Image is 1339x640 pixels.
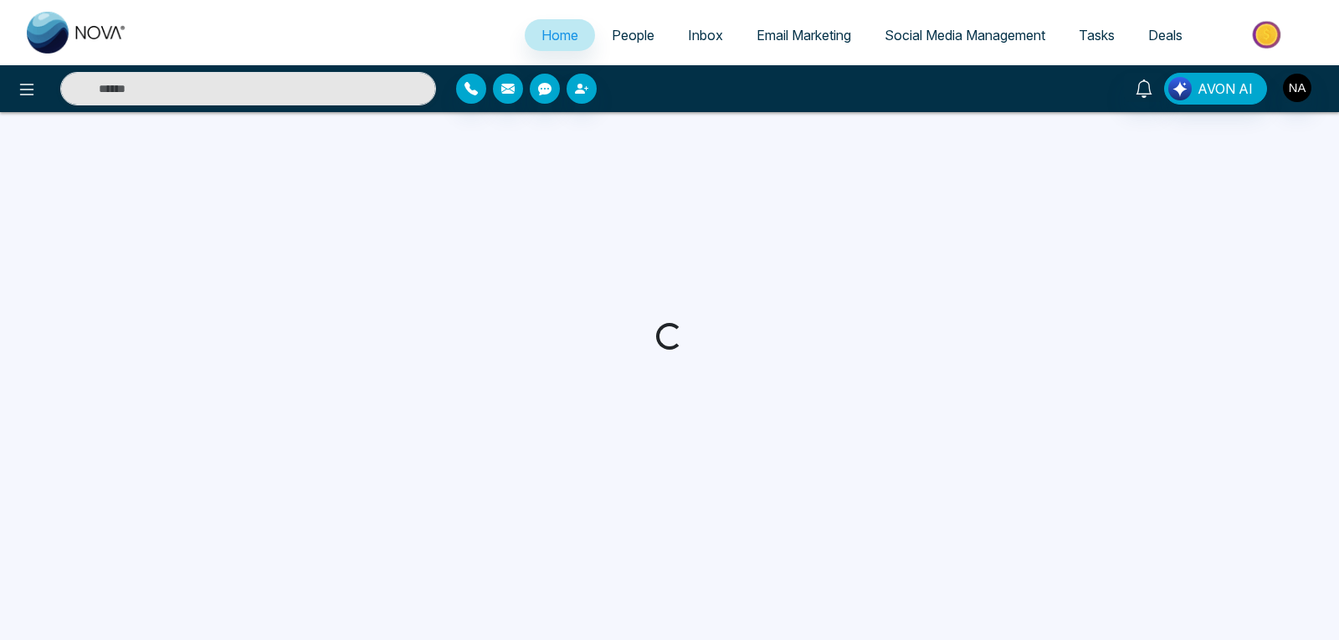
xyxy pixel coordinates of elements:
a: Social Media Management [868,19,1062,51]
span: AVON AI [1198,79,1253,99]
span: Email Marketing [757,27,851,44]
a: Inbox [671,19,740,51]
span: Tasks [1079,27,1115,44]
img: Market-place.gif [1208,16,1329,54]
img: Lead Flow [1168,77,1192,100]
span: Social Media Management [885,27,1045,44]
a: Email Marketing [740,19,868,51]
span: People [612,27,654,44]
span: Home [541,27,578,44]
img: Nova CRM Logo [27,12,127,54]
a: Tasks [1062,19,1131,51]
img: User Avatar [1283,74,1311,102]
span: Deals [1148,27,1183,44]
a: Home [525,19,595,51]
span: Inbox [688,27,723,44]
a: People [595,19,671,51]
button: AVON AI [1164,73,1267,105]
a: Deals [1131,19,1199,51]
